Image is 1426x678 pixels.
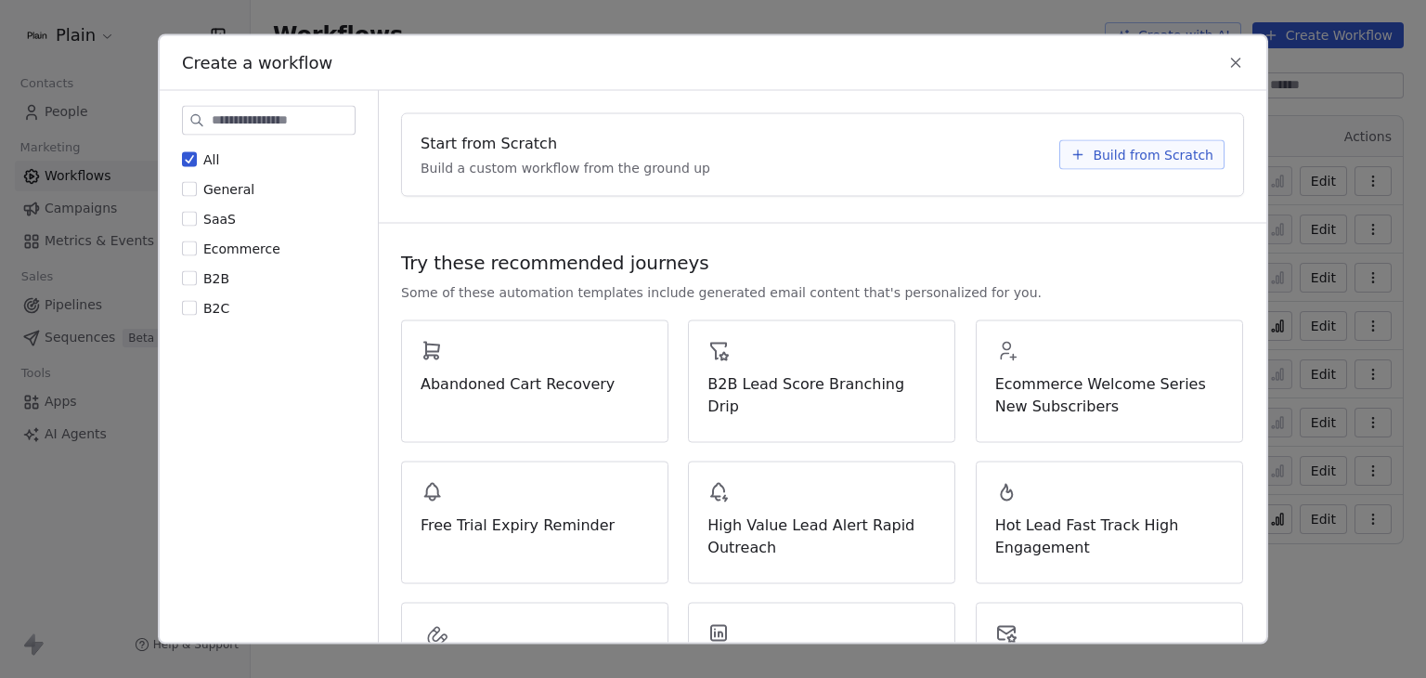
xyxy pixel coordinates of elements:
button: Ecommerce [182,240,197,258]
span: Build from Scratch [1093,146,1213,164]
span: Hot Lead Fast Track High Engagement [995,515,1224,559]
span: B2B Lead Score Branching Drip [707,373,936,418]
button: B2C [182,299,197,318]
span: Abandoned Cart Recovery [421,373,649,396]
button: General [182,180,197,199]
span: B2C [203,301,229,316]
button: All [182,150,197,169]
span: B2B [203,271,229,286]
span: All [203,152,219,167]
span: Ecommerce [203,241,280,256]
button: B2B [182,269,197,288]
button: SaaS [182,210,197,228]
span: Try these recommended journeys [401,250,709,276]
span: Start from Scratch [421,133,557,155]
span: Free Trial Expiry Reminder [421,515,649,537]
span: General [203,182,254,197]
span: Some of these automation templates include generated email content that's personalized for you. [401,283,1042,302]
span: Create a workflow [182,51,332,75]
span: SaaS [203,212,236,227]
span: Build a custom workflow from the ground up [421,159,710,177]
span: High Value Lead Alert Rapid Outreach [707,515,936,559]
button: Build from Scratch [1059,140,1225,170]
span: Ecommerce Welcome Series New Subscribers [995,373,1224,418]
